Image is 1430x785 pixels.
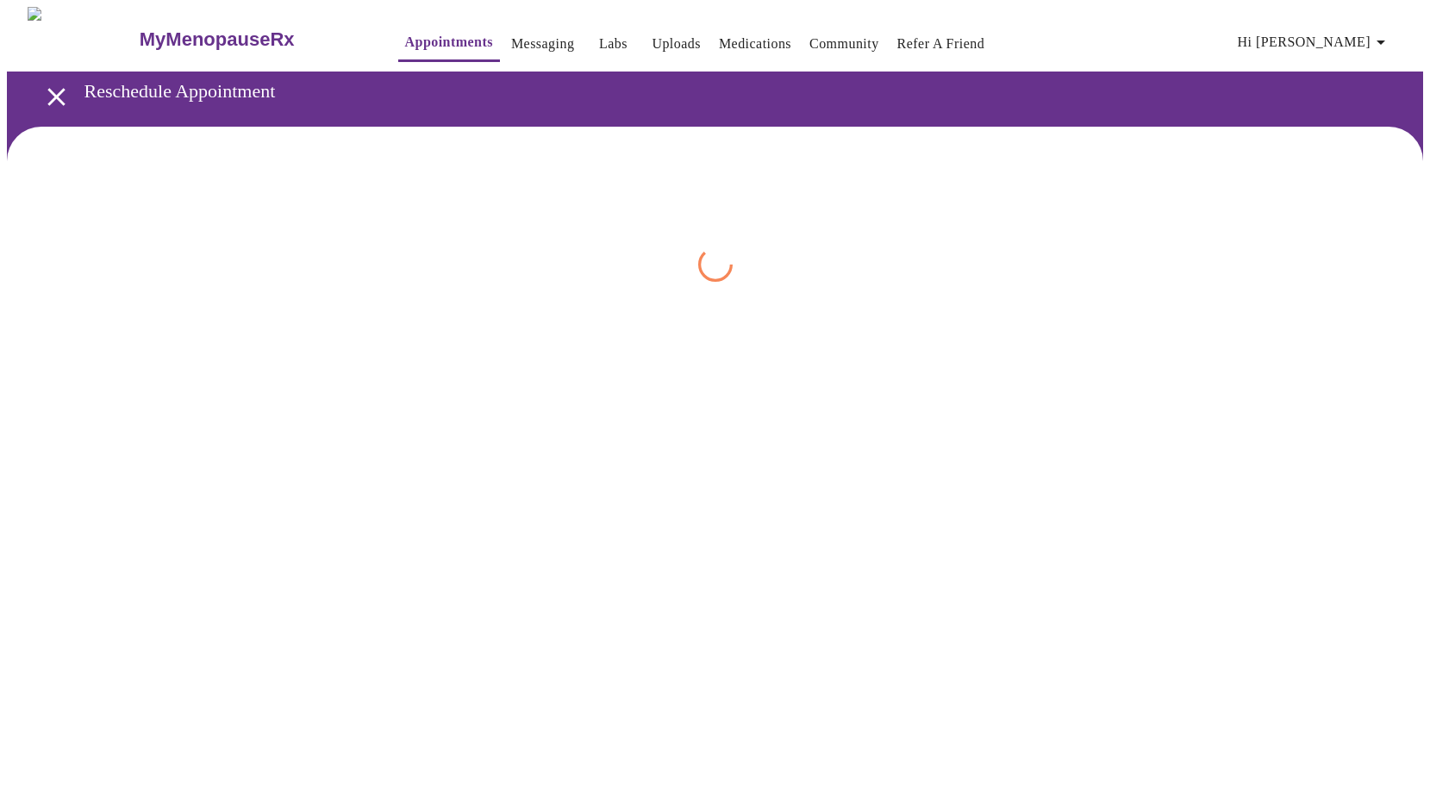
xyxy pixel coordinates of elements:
button: Messaging [504,27,581,61]
button: Uploads [645,27,708,61]
a: Appointments [405,30,493,54]
h3: Reschedule Appointment [84,80,1334,103]
button: Refer a Friend [890,27,992,61]
button: Labs [585,27,640,61]
h3: MyMenopauseRx [140,28,295,51]
button: Appointments [398,25,500,62]
a: Medications [719,32,791,56]
a: Refer a Friend [897,32,985,56]
img: MyMenopauseRx Logo [28,7,137,72]
a: Uploads [652,32,701,56]
button: Medications [712,27,798,61]
button: open drawer [31,72,82,122]
a: Messaging [511,32,574,56]
button: Hi [PERSON_NAME] [1231,25,1398,59]
a: Labs [599,32,628,56]
a: Community [809,32,879,56]
span: Hi [PERSON_NAME] [1238,30,1391,54]
button: Community [802,27,886,61]
a: MyMenopauseRx [137,9,363,70]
